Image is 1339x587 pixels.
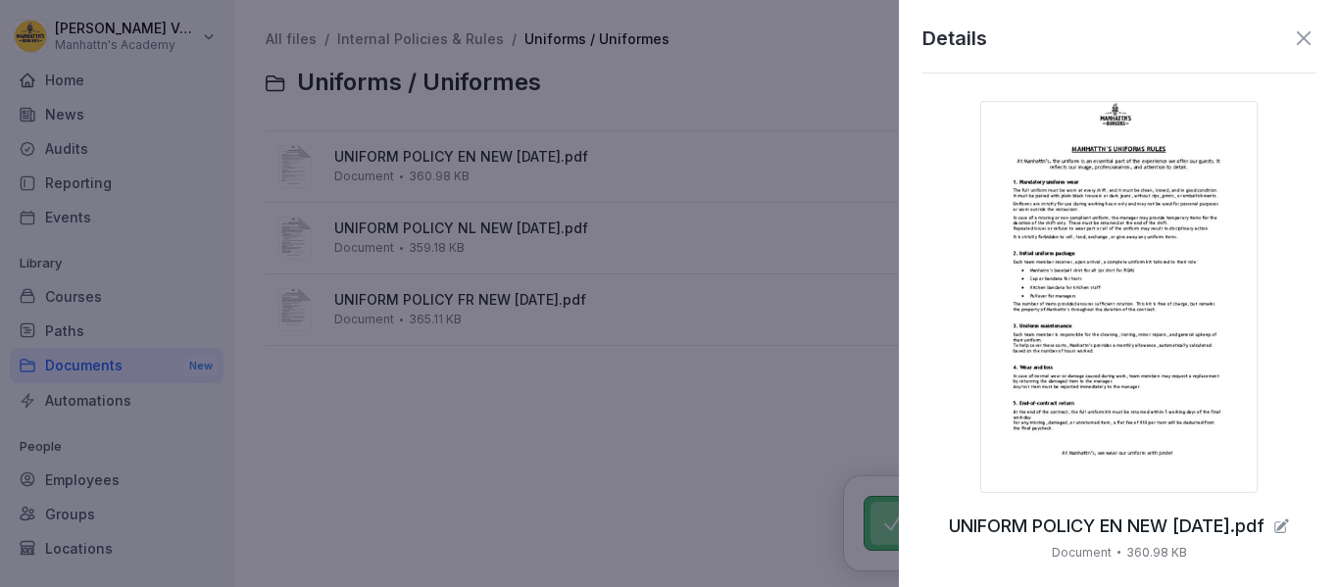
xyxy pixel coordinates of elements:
[922,24,987,53] p: Details
[1052,544,1112,562] p: Document
[1126,544,1187,562] p: 360.98 KB
[980,101,1258,493] img: thumbnail
[949,516,1265,536] p: UNIFORM POLICY EN NEW JULY 2025.pdf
